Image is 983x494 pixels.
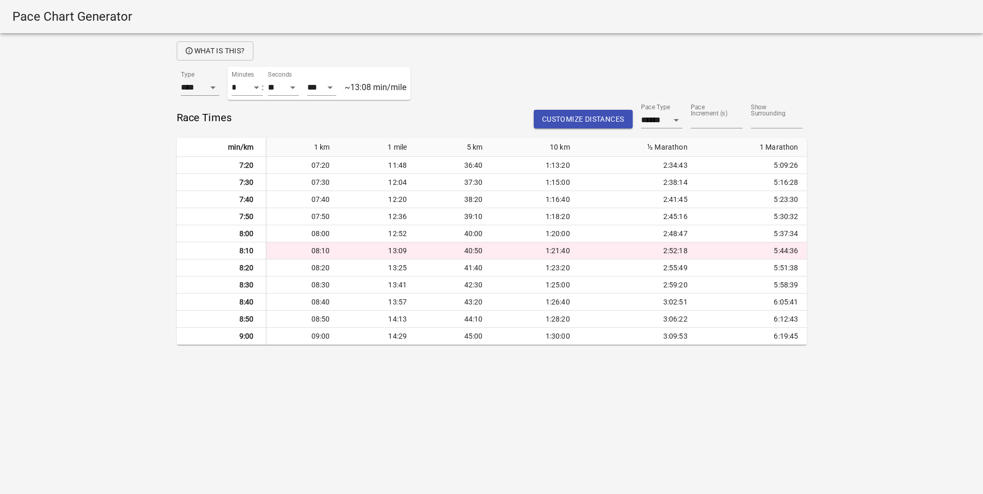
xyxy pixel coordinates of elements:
td: 5:16:28 [700,174,807,191]
td: 07:30 [266,174,342,191]
td: 1:28:20 [495,311,582,328]
td: 1:18:20 [495,208,582,225]
td: 12:20 [343,191,420,208]
td: 3:02:51 [582,294,700,311]
label: Show Surrounding [751,104,790,117]
th: min/km [177,138,267,157]
h6: Race Times [177,109,232,126]
td: 2:38:14 [582,174,700,191]
td: 08:40 [266,294,342,311]
td: 5:51:38 [700,259,807,277]
th: 8:40 [177,294,267,311]
td: 08:30 [266,277,342,294]
td: 41:40 [419,259,495,277]
td: 1:13:20 [495,157,582,174]
label: Pace Type [641,104,670,110]
td: 36:40 [419,157,495,174]
td: 09:00 [266,328,342,345]
td: 2:41:45 [582,191,700,208]
td: 43:20 [419,294,495,311]
h5: Pace Chart Generator [12,8,971,25]
td: 3:09:53 [582,328,700,345]
td: 12:36 [343,208,420,225]
td: 6:19:45 [700,328,807,345]
td: 39:10 [419,208,495,225]
th: 1 km [266,138,342,157]
div: ~ 13:08 min/mile [345,82,406,92]
td: 2:55:49 [582,259,700,277]
td: 1:23:20 [495,259,582,277]
td: 5:58:39 [700,277,807,294]
td: 11:48 [343,157,420,174]
td: 13:25 [343,259,420,277]
td: 08:50 [266,311,342,328]
td: 38:20 [419,191,495,208]
td: 37:30 [419,174,495,191]
td: 07:40 [266,191,342,208]
td: 13:41 [343,277,420,294]
th: 8:50 [177,311,267,328]
td: 5:44:36 [700,242,807,259]
td: 1:25:00 [495,277,582,294]
th: 1 Marathon [700,138,807,157]
td: 12:04 [343,174,420,191]
td: 2:34:43 [582,157,700,174]
div: : [262,82,271,92]
th: 9:00 [177,328,267,345]
td: 2:59:20 [582,277,700,294]
label: Pace Increment (s) [691,104,730,117]
th: 8:10 [177,242,267,259]
td: 5:37:34 [700,225,807,242]
th: 7:20 [177,157,267,174]
button: What is this? [177,41,253,61]
label: Minutes [232,71,255,78]
label: Type [181,71,194,78]
td: 08:10 [266,242,342,259]
td: 2:52:18 [582,242,700,259]
th: 1 mile [343,138,420,157]
td: 5:30:32 [700,208,807,225]
label: Seconds [268,71,291,78]
th: 8:30 [177,277,267,294]
td: 6:05:41 [700,294,807,311]
td: 08:00 [266,225,342,242]
span: Customize Distances [542,113,624,126]
td: 2:48:47 [582,225,700,242]
td: 1:16:40 [495,191,582,208]
td: 1:30:00 [495,328,582,345]
td: 5:23:30 [700,191,807,208]
td: 07:50 [266,208,342,225]
td: 1:15:00 [495,174,582,191]
td: 44:10 [419,311,495,328]
td: 07:20 [266,157,342,174]
th: 7:30 [177,174,267,191]
td: 1:20:00 [495,225,582,242]
td: 12:52 [343,225,420,242]
td: 08:20 [266,259,342,277]
td: 2:45:16 [582,208,700,225]
span: What is this? [185,45,245,57]
td: 13:57 [343,294,420,311]
td: 40:50 [419,242,495,259]
td: 14:13 [343,311,420,328]
button: Customize Distances [534,110,633,129]
td: 1:26:40 [495,294,582,311]
td: 1:21:40 [495,242,582,259]
td: 42:30 [419,277,495,294]
th: 8:20 [177,259,267,277]
td: 5:09:26 [700,157,807,174]
th: ½ Marathon [582,138,700,157]
td: 14:29 [343,328,420,345]
td: 40:00 [419,225,495,242]
td: 45:00 [419,328,495,345]
th: 10 km [495,138,582,157]
td: 13:09 [343,242,420,259]
th: 7:50 [177,208,267,225]
th: 7:40 [177,191,267,208]
th: 8:00 [177,225,267,242]
td: 6:12:43 [700,311,807,328]
th: 5 km [419,138,495,157]
td: 3:06:22 [582,311,700,328]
